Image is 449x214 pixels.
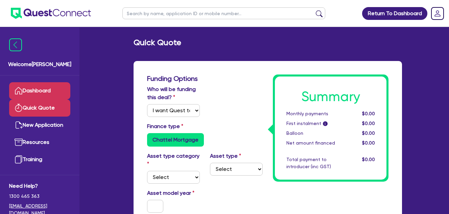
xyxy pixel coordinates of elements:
label: Asset type [210,152,241,160]
span: 1300 465 363 [9,193,70,200]
label: Who will be funding this deal? [147,85,200,101]
label: Chattel Mortgage [147,133,204,147]
div: Total payment to introducer (inc GST) [281,156,347,170]
h2: Quick Quote [134,38,181,48]
span: Welcome [PERSON_NAME] [8,60,71,68]
img: quest-connect-logo-blue [11,8,91,19]
span: Need Help? [9,182,70,190]
span: $0.00 [362,121,375,126]
a: Dashboard [9,82,70,99]
label: Asset type category [147,152,200,168]
img: icon-menu-close [9,38,22,51]
div: Monthly payments [281,110,347,117]
label: Finance type [147,122,183,130]
a: Training [9,151,70,168]
h1: Summary [286,89,375,105]
input: Search by name, application ID or mobile number... [122,7,325,19]
img: new-application [15,121,23,129]
a: Dropdown toggle [429,5,446,22]
span: $0.00 [362,130,375,136]
label: Asset model year [142,189,205,197]
span: $0.00 [362,140,375,146]
span: i [323,121,328,126]
a: New Application [9,117,70,134]
img: training [15,155,23,163]
span: $0.00 [362,111,375,116]
a: Quick Quote [9,99,70,117]
img: quick-quote [15,104,23,112]
a: Return To Dashboard [362,7,427,20]
div: First instalment [281,120,347,127]
div: Balloon [281,130,347,137]
h3: Funding Options [147,74,263,83]
span: $0.00 [362,157,375,162]
img: resources [15,138,23,146]
div: Net amount financed [281,140,347,147]
a: Resources [9,134,70,151]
